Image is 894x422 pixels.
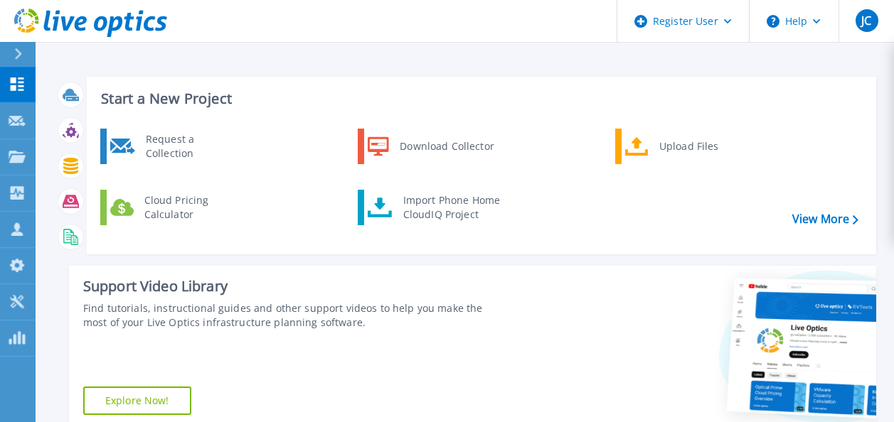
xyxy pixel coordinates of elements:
div: Cloud Pricing Calculator [137,193,243,222]
div: Find tutorials, instructional guides and other support videos to help you make the most of your L... [83,301,503,330]
a: View More [792,212,858,226]
div: Import Phone Home CloudIQ Project [396,193,507,222]
div: Request a Collection [139,132,243,161]
a: Upload Files [615,129,761,164]
span: JC [861,15,871,26]
div: Upload Files [652,132,757,161]
h3: Start a New Project [101,91,858,107]
a: Request a Collection [100,129,246,164]
div: Support Video Library [83,277,503,296]
a: Download Collector [358,129,504,164]
a: Explore Now! [83,386,191,415]
div: Download Collector [393,132,500,161]
a: Cloud Pricing Calculator [100,190,246,225]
